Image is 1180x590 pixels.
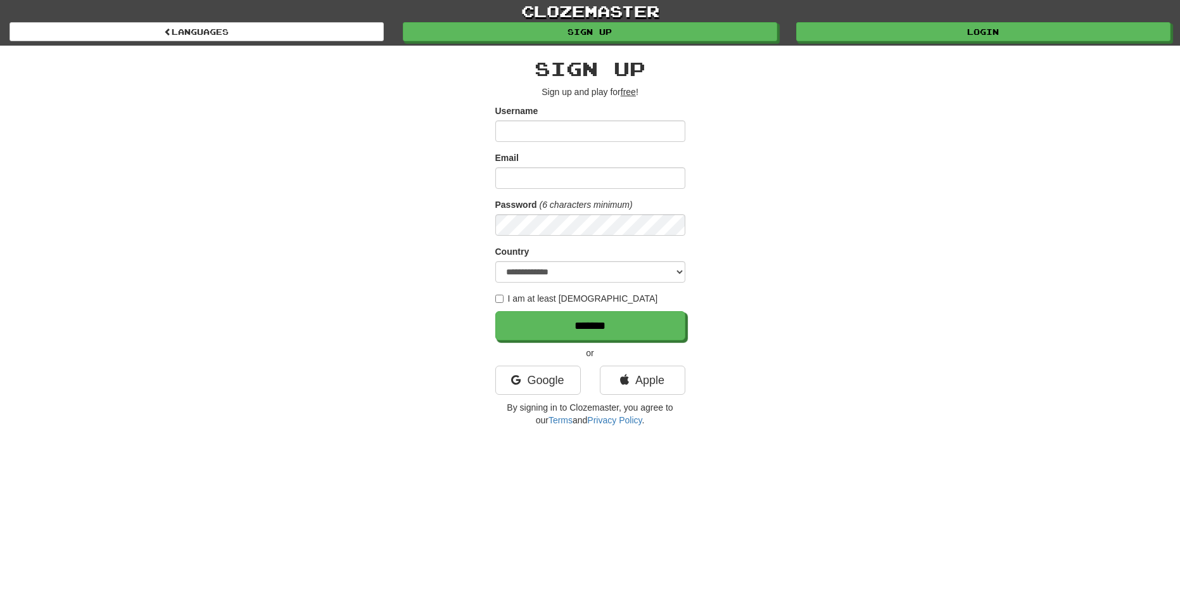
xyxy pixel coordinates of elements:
[495,198,537,211] label: Password
[587,415,642,425] a: Privacy Policy
[495,58,685,79] h2: Sign up
[495,401,685,426] p: By signing in to Clozemaster, you agree to our and .
[621,87,636,97] u: free
[495,292,658,305] label: I am at least [DEMOGRAPHIC_DATA]
[549,415,573,425] a: Terms
[403,22,777,41] a: Sign up
[796,22,1170,41] a: Login
[540,200,633,210] em: (6 characters minimum)
[495,86,685,98] p: Sign up and play for !
[495,366,581,395] a: Google
[495,151,519,164] label: Email
[495,105,538,117] label: Username
[495,245,530,258] label: Country
[495,295,504,303] input: I am at least [DEMOGRAPHIC_DATA]
[495,347,685,359] p: or
[10,22,384,41] a: Languages
[600,366,685,395] a: Apple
